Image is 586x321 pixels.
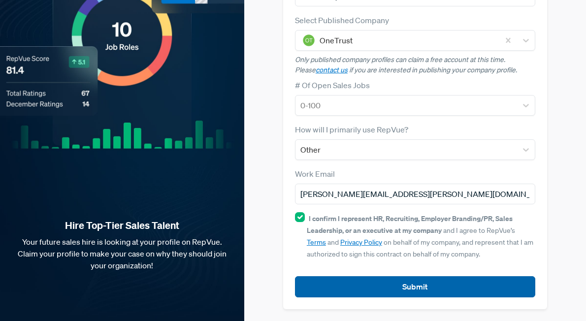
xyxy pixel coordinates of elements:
[295,168,335,180] label: Work Email
[16,236,228,271] p: Your future sales hire is looking at your profile on RepVue. Claim your profile to make your case...
[303,34,315,46] img: OneTrust
[16,219,228,232] strong: Hire Top-Tier Sales Talent
[316,65,348,74] a: contact us
[295,14,389,26] label: Select Published Company
[295,276,535,297] button: Submit
[307,214,533,258] span: and I agree to RepVue’s and on behalf of my company, and represent that I am authorized to sign t...
[295,55,535,75] p: Only published company profiles can claim a free account at this time. Please if you are interest...
[340,238,382,247] a: Privacy Policy
[295,184,535,204] input: Email
[307,238,326,247] a: Terms
[307,214,513,235] strong: I confirm I represent HR, Recruiting, Employer Branding/PR, Sales Leadership, or an executive at ...
[295,124,408,135] label: How will I primarily use RepVue?
[295,79,370,91] label: # Of Open Sales Jobs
